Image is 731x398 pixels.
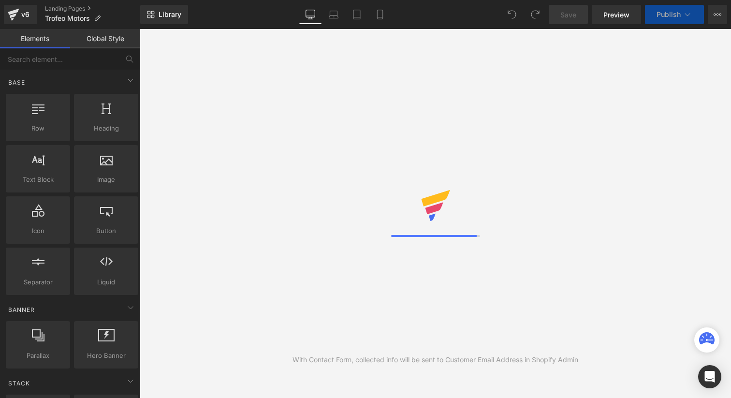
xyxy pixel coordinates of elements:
button: More [708,5,727,24]
a: New Library [140,5,188,24]
span: Preview [603,10,629,20]
span: Text Block [9,175,67,185]
span: Base [7,78,26,87]
div: With Contact Form, collected info will be sent to Customer Email Address in Shopify Admin [292,354,578,365]
span: Parallax [9,351,67,361]
a: Desktop [299,5,322,24]
span: Banner [7,305,36,314]
span: Library [159,10,181,19]
span: Button [77,226,135,236]
a: Landing Pages [45,5,140,13]
span: Trofeo Motors [45,15,90,22]
span: Row [9,123,67,133]
span: Liquid [77,277,135,287]
a: Tablet [345,5,368,24]
span: Icon [9,226,67,236]
button: Publish [645,5,704,24]
a: Laptop [322,5,345,24]
span: Separator [9,277,67,287]
button: Redo [526,5,545,24]
span: Save [560,10,576,20]
span: Stack [7,379,31,388]
a: v6 [4,5,37,24]
a: Global Style [70,29,140,48]
button: Undo [502,5,522,24]
a: Preview [592,5,641,24]
div: Open Intercom Messenger [698,365,721,388]
span: Hero Banner [77,351,135,361]
span: Heading [77,123,135,133]
span: Image [77,175,135,185]
span: Publish [657,11,681,18]
a: Mobile [368,5,392,24]
div: v6 [19,8,31,21]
